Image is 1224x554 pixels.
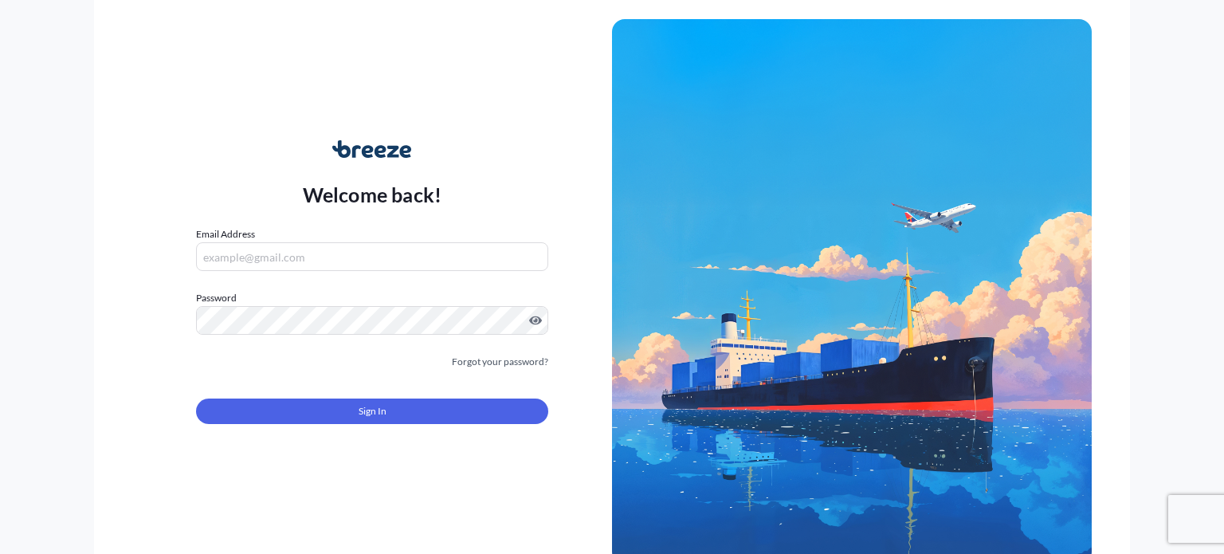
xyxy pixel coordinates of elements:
span: Sign In [359,403,386,419]
a: Forgot your password? [452,354,548,370]
button: Show password [529,314,542,327]
input: example@gmail.com [196,242,548,271]
label: Password [196,290,548,306]
p: Welcome back! [303,182,442,207]
button: Sign In [196,399,548,424]
label: Email Address [196,226,255,242]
